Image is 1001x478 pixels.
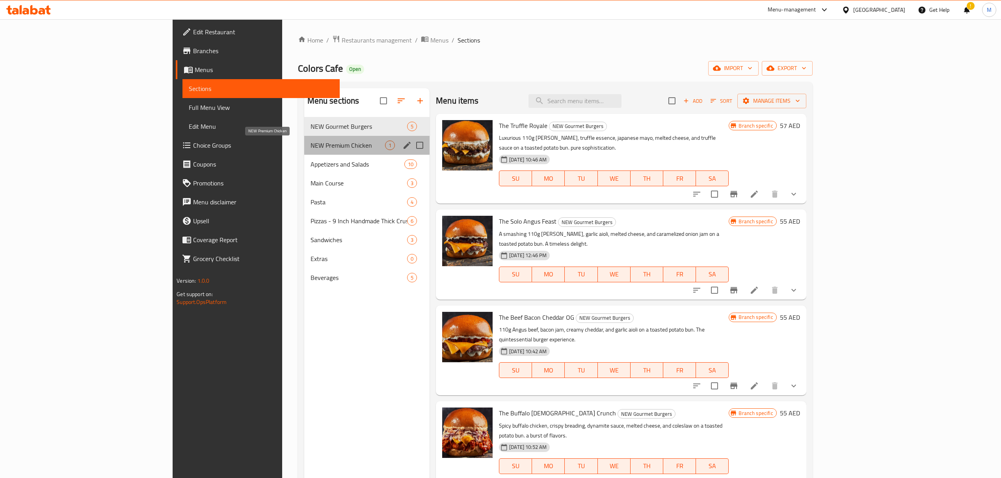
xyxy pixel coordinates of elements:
a: Edit menu item [750,285,759,295]
button: Branch-specific-item [724,185,743,204]
span: MO [535,460,562,472]
button: TU [565,458,597,474]
a: Menu disclaimer [176,193,340,211]
button: SU [499,458,532,474]
span: 10 [405,161,417,168]
span: Grocery Checklist [193,254,333,263]
span: 6 [407,217,417,225]
a: Restaurants management [332,35,412,45]
span: Menus [430,35,448,45]
button: TH [631,362,663,378]
span: WE [601,365,627,376]
span: WE [601,460,627,472]
p: A smashing 110g [PERSON_NAME], garlic aioli, melted cheese, and caramelized onion jam on a toaste... [499,229,729,249]
span: TH [634,173,660,184]
span: Select to update [706,282,723,298]
li: / [415,35,418,45]
span: Branch specific [735,313,776,321]
span: [DATE] 10:42 AM [506,348,550,355]
div: Main Course3 [304,174,430,193]
div: items [407,122,417,131]
span: The Truffle Royale [499,120,547,132]
button: FR [663,362,696,378]
div: items [407,197,417,207]
span: SA [699,269,726,280]
span: Appetizers and Salads [311,159,404,169]
span: SA [699,173,726,184]
img: The Buffalo Chick Crunch [442,408,493,458]
span: Menus [195,65,333,74]
span: MO [535,365,562,376]
div: items [407,235,417,245]
button: MO [532,170,565,186]
span: 5 [407,123,417,130]
button: WE [598,267,631,282]
span: Branch specific [735,409,776,417]
span: TU [568,269,594,280]
button: TH [631,170,663,186]
span: SA [699,365,726,376]
button: export [762,61,813,76]
div: NEW Premium Chicken1edit [304,136,430,155]
span: Full Menu View [189,103,333,112]
a: Upsell [176,211,340,230]
span: NEW Gourmet Burgers [576,313,633,322]
span: 5 [407,274,417,282]
div: items [407,216,417,226]
input: search [528,94,621,108]
span: Select section [664,93,680,109]
a: Edit Restaurant [176,22,340,41]
span: Choice Groups [193,141,333,150]
div: Extras0 [304,249,430,268]
span: NEW Gourmet Burgers [618,409,675,419]
button: WE [598,362,631,378]
span: FR [666,365,693,376]
button: SA [696,267,729,282]
a: Sections [182,79,340,98]
div: items [404,159,417,169]
span: FR [666,460,693,472]
button: show more [784,281,803,300]
span: 1 [385,142,394,149]
button: SA [696,362,729,378]
span: NEW Premium Chicken [311,141,385,150]
button: SU [499,267,532,282]
button: show more [784,185,803,204]
button: Branch-specific-item [724,281,743,300]
nav: Menu sections [304,114,430,290]
svg: Show Choices [789,381,798,391]
button: show more [784,376,803,395]
span: SA [699,460,726,472]
h6: 55 AED [780,312,800,323]
button: SA [696,458,729,474]
span: [DATE] 10:52 AM [506,443,550,451]
a: Coupons [176,155,340,174]
span: Select to update [706,186,723,202]
span: Promotions [193,178,333,188]
img: The Truffle Royale [442,120,493,170]
button: WE [598,170,631,186]
div: Open [346,65,364,74]
span: Select to update [706,378,723,394]
span: TU [568,460,594,472]
div: Pizzas - 9 Inch Handmade Thick Crust6 [304,211,430,230]
h6: 55 AED [780,216,800,227]
span: TH [634,269,660,280]
div: NEW Gourmet Burgers [558,217,616,227]
a: Full Menu View [182,98,340,117]
span: NEW Gourmet Burgers [558,218,616,227]
span: export [768,63,806,73]
a: Support.OpsPlatform [177,297,227,307]
div: Menu-management [768,5,816,15]
span: Branches [193,46,333,56]
a: Edit Menu [182,117,340,136]
span: TH [634,365,660,376]
a: Coverage Report [176,230,340,249]
span: SU [502,365,529,376]
button: delete [765,185,784,204]
span: NEW Gourmet Burgers [311,122,407,131]
button: MO [532,267,565,282]
span: Edit Menu [189,122,333,131]
span: Beverages [311,273,407,282]
button: sort-choices [687,376,706,395]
